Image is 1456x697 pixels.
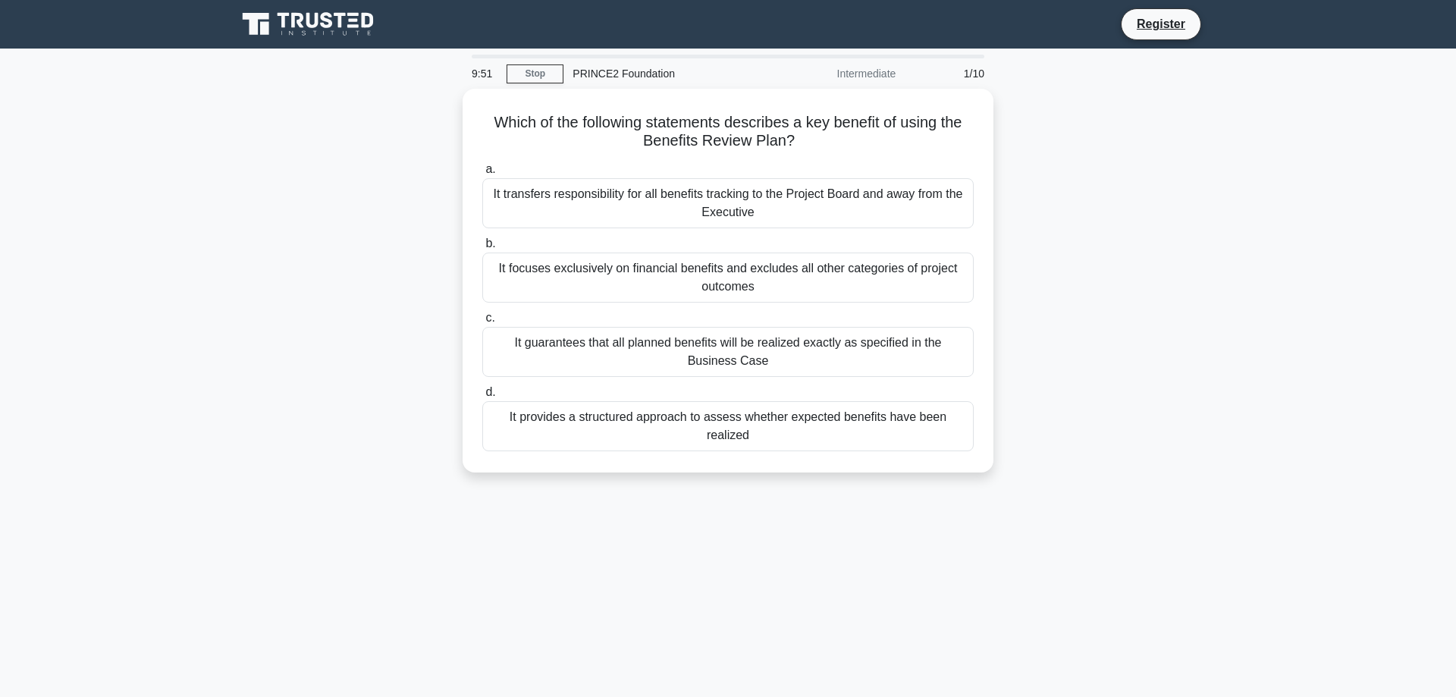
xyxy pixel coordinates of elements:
h5: Which of the following statements describes a key benefit of using the Benefits Review Plan? [481,113,975,151]
div: 1/10 [905,58,993,89]
span: b. [485,237,495,250]
div: It guarantees that all planned benefits will be realized exactly as specified in the Business Case [482,327,974,377]
div: It provides a structured approach to assess whether expected benefits have been realized [482,401,974,451]
a: Register [1128,14,1194,33]
div: PRINCE2 Foundation [563,58,772,89]
span: c. [485,311,494,324]
div: Intermediate [772,58,905,89]
a: Stop [507,64,563,83]
span: a. [485,162,495,175]
div: 9:51 [463,58,507,89]
div: It transfers responsibility for all benefits tracking to the Project Board and away from the Exec... [482,178,974,228]
span: d. [485,385,495,398]
div: It focuses exclusively on financial benefits and excludes all other categories of project outcomes [482,253,974,303]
